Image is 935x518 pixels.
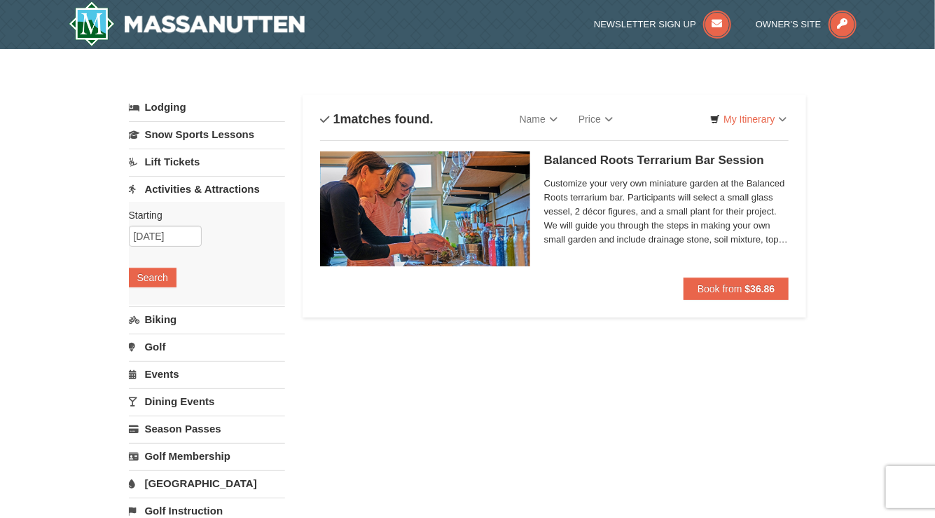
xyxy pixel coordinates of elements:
a: Name [509,105,568,133]
span: Owner's Site [756,19,822,29]
h5: Balanced Roots Terrarium Bar Session [544,154,789,168]
a: Massanutten Resort [69,1,305,46]
a: Biking [129,306,285,332]
span: 1 [333,112,340,126]
label: Starting [129,208,275,222]
img: Massanutten Resort Logo [69,1,305,46]
a: Season Passes [129,416,285,442]
a: Activities & Attractions [129,176,285,202]
a: Lift Tickets [129,149,285,175]
a: Snow Sports Lessons [129,121,285,147]
button: Search [129,268,176,287]
a: Golf [129,334,285,360]
img: 18871151-30-393e4332.jpg [320,151,530,266]
h4: matches found. [320,112,434,126]
a: Events [129,361,285,387]
a: [GEOGRAPHIC_DATA] [129,470,285,496]
span: Book from [698,283,742,294]
a: Newsletter Sign Up [594,19,731,29]
a: Price [568,105,623,133]
strong: $36.86 [745,283,775,294]
a: Owner's Site [756,19,857,29]
a: Lodging [129,95,285,120]
span: Newsletter Sign Up [594,19,696,29]
span: Customize your very own miniature garden at the Balanced Roots terrarium bar. Participants will s... [544,177,789,247]
button: Book from $36.86 [684,278,789,300]
a: Golf Membership [129,443,285,469]
a: Dining Events [129,388,285,414]
a: My Itinerary [701,109,796,130]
